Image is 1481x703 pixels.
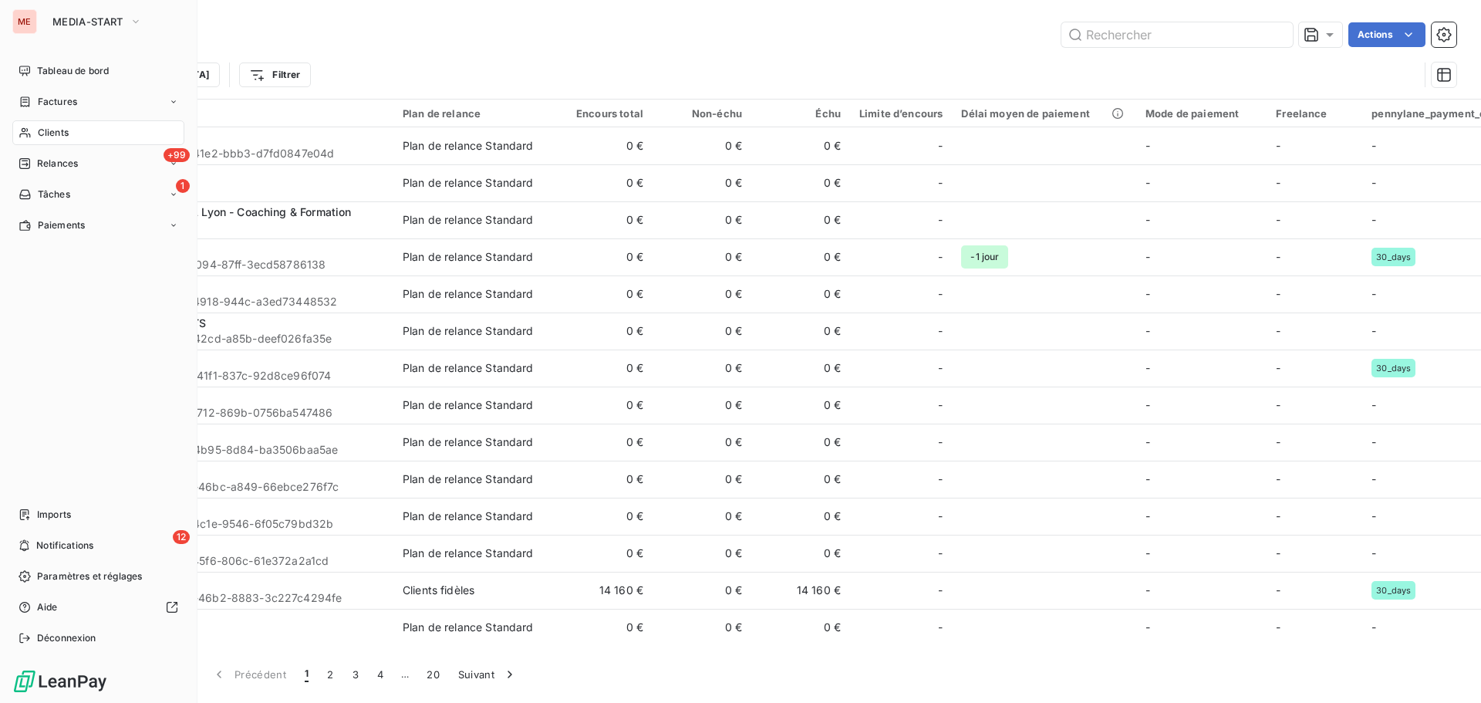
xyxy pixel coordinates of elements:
span: - [1276,583,1280,597]
span: cff93061-19d2-4094-87ff-3ecd58786138 [106,257,384,272]
span: - [1276,213,1280,226]
span: - [1145,176,1150,189]
td: 0 € [554,275,653,313]
td: 0 € [554,535,653,572]
td: 0 € [751,164,850,201]
div: Limite d’encours [859,107,943,120]
td: 0 € [751,498,850,535]
div: ME [12,9,37,34]
span: Déconnexion [37,631,96,645]
span: 802351 [106,627,384,643]
span: 1 [305,667,309,682]
td: 0 € [751,424,850,461]
span: 5b2867bb-3fdf-41e2-bbb3-d7fd0847e04d [106,146,384,161]
span: - [1276,435,1280,448]
span: 4213551 [106,183,384,198]
td: 0 € [653,572,751,609]
span: - [938,286,943,302]
span: Aide [37,600,58,614]
span: - [1145,472,1150,485]
td: 0 € [751,350,850,387]
span: Clients [38,126,69,140]
span: d266dcb5-831d-41f1-837c-92d8ce96f074 [106,368,384,384]
span: - [1276,472,1280,485]
span: Paiements [38,218,85,232]
div: Plan de relance Standard [403,471,534,487]
div: Plan de relance Standard [403,175,534,191]
td: 0 € [653,238,751,275]
img: Logo LeanPay [12,669,108,694]
span: - [1276,324,1280,337]
td: 0 € [653,498,751,535]
div: Freelance [1276,107,1353,120]
span: - [1145,139,1150,152]
span: - [938,620,943,635]
span: 3681201 [106,220,384,235]
td: 0 € [653,535,751,572]
span: dfc49f03-b4a5-45f6-806c-61e372a2a1cd [106,553,384,569]
span: 1 [176,179,190,193]
span: - [938,249,943,265]
span: - [1276,176,1280,189]
span: 12 [173,530,190,544]
div: Échu [761,107,841,120]
span: - [1145,324,1150,337]
td: 0 € [554,609,653,646]
div: Plan de relance Standard [403,212,534,228]
td: 0 € [751,275,850,313]
td: 0 € [653,275,751,313]
span: - [938,138,943,154]
div: Plan de relance Standard [403,360,534,376]
td: 0 € [554,424,653,461]
span: - [1371,546,1376,559]
span: - [1145,398,1150,411]
div: Plan de relance Standard [403,286,534,302]
span: f273984c-1c1a-4712-869b-0756ba547486 [106,405,384,421]
div: Plan de relance Standard [403,138,534,154]
span: 819a475d-9f90-4c1e-9546-6f05c79bd32b [106,516,384,532]
div: Plan de relance Standard [403,546,534,561]
span: - [1145,250,1150,263]
td: 0 € [653,350,751,387]
span: 30_days [1376,252,1411,262]
span: +99 [164,148,190,162]
span: Tâches [38,188,70,201]
span: - [1276,139,1280,152]
button: Filtrer [239,63,310,87]
td: 0 € [751,461,850,498]
td: 0 € [653,387,751,424]
span: - [1371,398,1376,411]
span: … [393,662,417,687]
span: - [1371,435,1376,448]
span: - [938,434,943,450]
span: - [1371,176,1376,189]
span: - [938,546,943,561]
span: - [1145,287,1150,300]
span: - [1145,435,1150,448]
td: 0 € [554,350,653,387]
button: 3 [343,658,368,691]
div: Plan de relance [403,107,545,120]
span: f88973d8-98fd-4b95-8d84-ba3506baa5ae [106,442,384,458]
td: 0 € [751,609,850,646]
span: - [1371,139,1376,152]
div: Mode de paiement [1145,107,1257,120]
span: - [1371,509,1376,522]
td: 0 € [751,387,850,424]
iframe: Intercom live chat [1429,651,1466,688]
div: Plan de relance Standard [403,620,534,635]
span: - [1145,213,1150,226]
td: 0 € [554,498,653,535]
div: Clients fidèles [403,583,474,598]
button: Précédent [202,658,295,691]
span: 3e43dc2b-46a9-46bc-a849-66ebce276f7c [106,479,384,495]
button: Actions [1348,22,1425,47]
div: Délai moyen de paiement [961,107,1126,120]
td: 0 € [653,424,751,461]
td: 0 € [554,387,653,424]
input: Rechercher [1061,22,1293,47]
span: - [1276,620,1280,634]
span: MEDIA-START [52,15,123,28]
span: - [1371,472,1376,485]
span: - [1145,620,1150,634]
